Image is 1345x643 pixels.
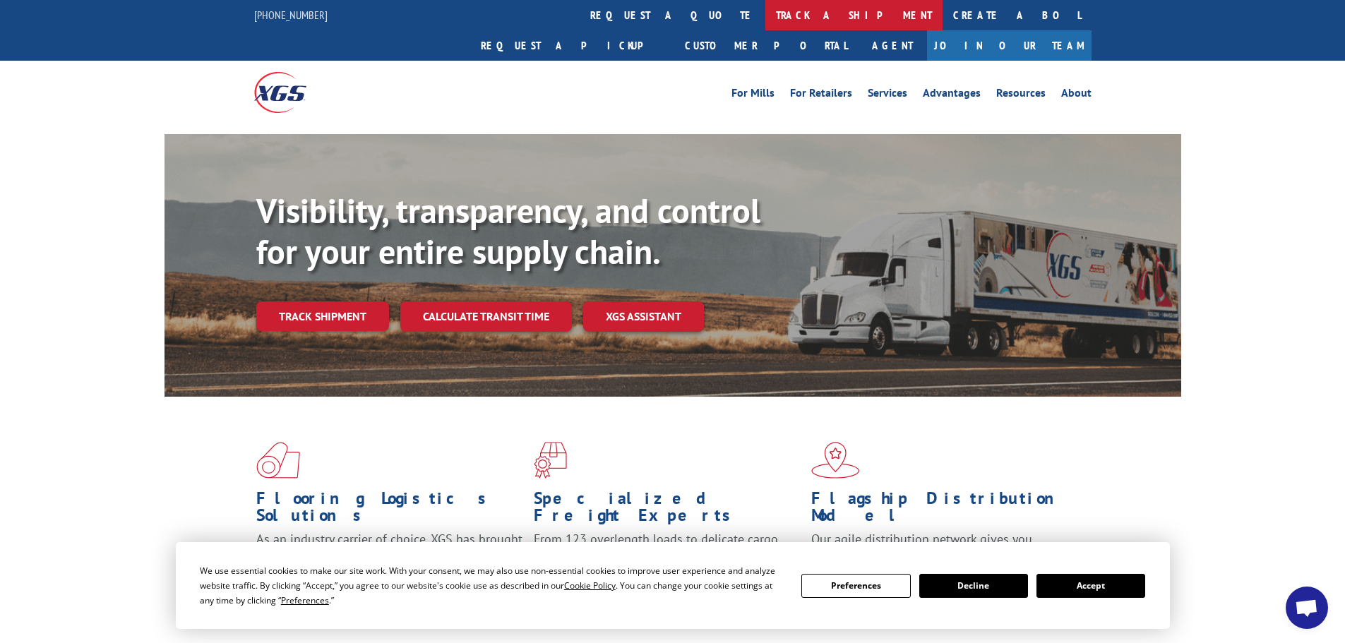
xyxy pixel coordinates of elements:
[1061,88,1092,103] a: About
[256,301,389,331] a: Track shipment
[1036,574,1145,598] button: Accept
[811,531,1071,564] span: Our agile distribution network gives you nationwide inventory management on demand.
[811,442,860,479] img: xgs-icon-flagship-distribution-model-red
[868,88,907,103] a: Services
[996,88,1046,103] a: Resources
[564,579,616,591] span: Cookie Policy
[256,531,522,581] span: As an industry carrier of choice, XGS has brought innovation and dedication to flooring logistics...
[858,30,927,61] a: Agent
[811,490,1078,531] h1: Flagship Distribution Model
[534,442,567,479] img: xgs-icon-focused-on-flooring-red
[790,88,852,103] a: For Retailers
[176,542,1170,629] div: Cookie Consent Prompt
[281,594,329,606] span: Preferences
[254,8,328,22] a: [PHONE_NUMBER]
[256,188,760,273] b: Visibility, transparency, and control for your entire supply chain.
[256,490,523,531] h1: Flooring Logistics Solutions
[919,574,1028,598] button: Decline
[200,563,784,608] div: We use essential cookies to make our site work. With your consent, we may also use non-essential ...
[470,30,674,61] a: Request a pickup
[256,442,300,479] img: xgs-icon-total-supply-chain-intelligence-red
[731,88,775,103] a: For Mills
[534,490,801,531] h1: Specialized Freight Experts
[674,30,858,61] a: Customer Portal
[534,531,801,594] p: From 123 overlength loads to delicate cargo, our experienced staff knows the best way to move you...
[1286,587,1328,629] div: Open chat
[923,88,981,103] a: Advantages
[801,574,910,598] button: Preferences
[927,30,1092,61] a: Join Our Team
[583,301,704,332] a: XGS ASSISTANT
[400,301,572,332] a: Calculate transit time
